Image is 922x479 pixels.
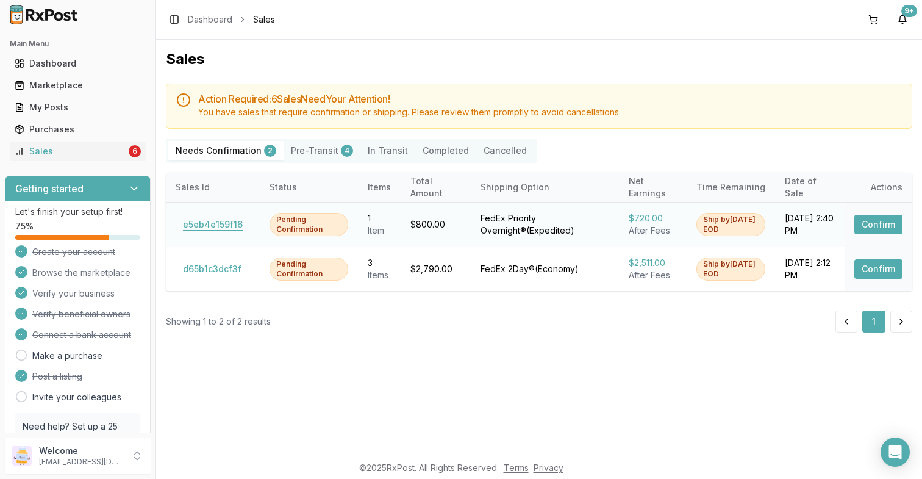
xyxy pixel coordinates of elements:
[166,173,260,202] th: Sales Id
[270,258,348,281] div: Pending Confirmation
[893,10,912,29] button: 9+
[854,215,902,234] button: Confirm
[5,120,151,139] button: Purchases
[10,96,146,118] a: My Posts
[39,457,124,467] p: [EMAIL_ADDRESS][DOMAIN_NAME]
[264,145,276,157] div: 2
[10,140,146,162] a: Sales6
[696,213,766,236] div: Ship by [DATE] EOD
[862,311,885,333] button: 1
[5,76,151,95] button: Marketplace
[845,173,912,202] th: Actions
[166,49,912,69] h1: Sales
[260,173,358,202] th: Status
[270,213,348,236] div: Pending Confirmation
[687,173,776,202] th: Time Remaining
[32,287,115,300] span: Verify your business
[360,141,415,160] button: In Transit
[32,370,82,383] span: Post a listing
[10,118,146,140] a: Purchases
[368,225,391,237] div: Item
[341,145,353,157] div: 4
[471,173,619,202] th: Shipping Option
[15,181,84,196] h3: Getting started
[5,54,151,73] button: Dashboard
[188,13,275,26] nav: breadcrumb
[32,246,115,258] span: Create your account
[358,173,401,202] th: Items
[619,173,686,202] th: Net Earnings
[15,206,140,218] p: Let's finish your setup first!
[15,145,126,157] div: Sales
[410,218,461,231] div: $800.00
[10,52,146,74] a: Dashboard
[368,269,391,281] div: Item s
[401,173,471,202] th: Total Amount
[32,329,131,341] span: Connect a bank account
[481,263,609,275] div: FedEx 2Day® ( Economy )
[176,215,250,234] button: e5eb4e159f16
[629,269,676,281] div: After Fees
[368,257,391,269] div: 3
[32,267,130,279] span: Browse the marketplace
[481,212,609,237] div: FedEx Priority Overnight® ( Expedited )
[15,220,34,232] span: 75 %
[176,259,249,279] button: d65b1c3dcf3f
[23,420,133,457] p: Need help? Set up a 25 minute call with our team to set up.
[476,141,534,160] button: Cancelled
[368,212,391,225] div: 1
[5,98,151,117] button: My Posts
[696,258,766,281] div: Ship by [DATE] EOD
[775,173,845,202] th: Date of Sale
[39,445,124,457] p: Welcome
[881,438,910,467] div: Open Intercom Messenger
[198,106,902,118] div: You have sales that require confirmation or shipping. Please review them promptly to avoid cancel...
[15,101,141,113] div: My Posts
[15,123,141,135] div: Purchases
[32,350,102,362] a: Make a purchase
[15,79,141,92] div: Marketplace
[10,39,146,49] h2: Main Menu
[785,257,835,281] div: [DATE] 2:12 PM
[253,13,275,26] span: Sales
[32,391,121,403] a: Invite your colleagues
[629,212,676,225] div: $720.00
[415,141,476,160] button: Completed
[12,446,32,466] img: User avatar
[410,263,461,275] div: $2,790.00
[629,225,676,237] div: After Fees
[198,94,902,104] h5: Action Required: 6 Sale s Need Your Attention!
[15,57,141,70] div: Dashboard
[854,259,902,279] button: Confirm
[188,13,232,26] a: Dashboard
[166,315,271,328] div: Showing 1 to 2 of 2 results
[629,257,676,269] div: $2,511.00
[785,212,835,237] div: [DATE] 2:40 PM
[504,463,529,473] a: Terms
[32,308,130,320] span: Verify beneficial owners
[10,74,146,96] a: Marketplace
[534,463,563,473] a: Privacy
[284,141,360,160] button: Pre-Transit
[901,5,917,17] div: 9+
[5,142,151,161] button: Sales6
[5,5,83,24] img: RxPost Logo
[168,141,284,160] button: Needs Confirmation
[129,145,141,157] div: 6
